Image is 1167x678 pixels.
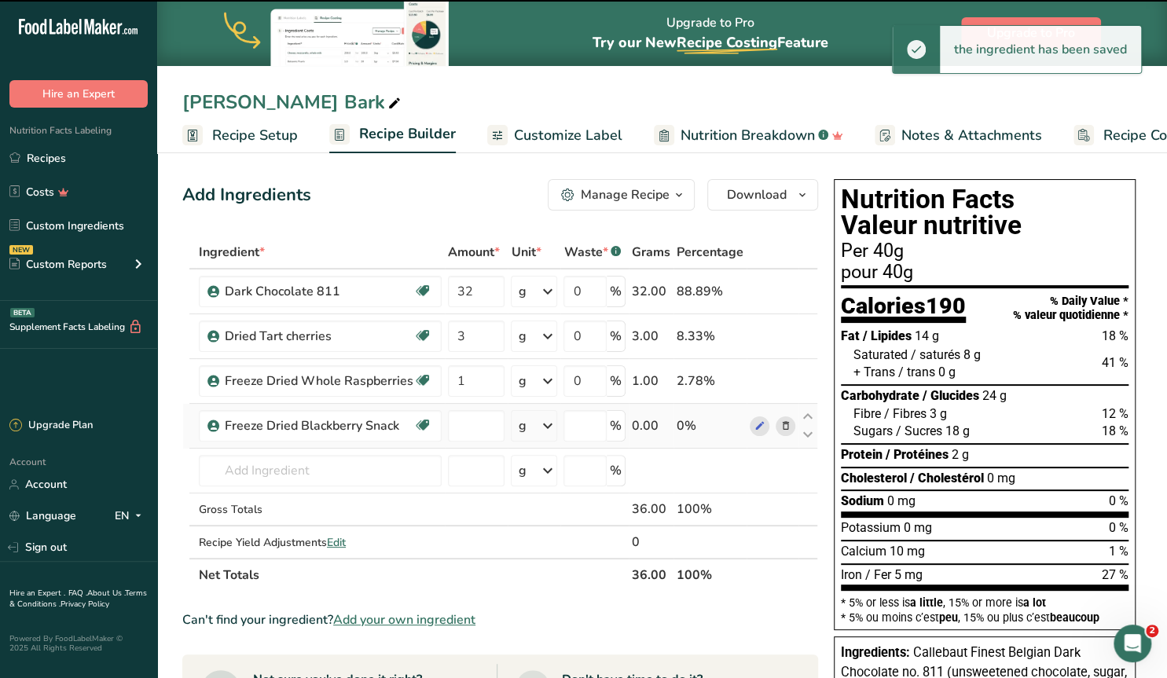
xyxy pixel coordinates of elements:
span: Ingredients: [841,645,910,660]
span: / trans [898,365,935,379]
span: 1 % [1109,544,1128,559]
div: Can't find your ingredient? [182,610,818,629]
span: Potassium [841,520,901,535]
span: 0 mg [987,471,1015,486]
th: 100% [673,558,747,591]
div: * 5% ou moins c’est , 15% ou plus c’est [841,612,1128,623]
button: Download [707,179,818,211]
div: g [518,282,526,301]
span: 14 g [915,328,939,343]
div: NEW [9,245,33,255]
span: peu [939,611,958,624]
span: Recipe Costing [677,33,777,52]
span: / Fibres [884,406,927,421]
input: Add Ingredient [199,455,442,486]
span: Recipe Setup [212,125,298,146]
a: Customize Label [487,118,622,153]
span: Cholesterol [841,471,907,486]
div: Waste [563,243,621,262]
div: Powered By FoodLabelMaker © 2025 All Rights Reserved [9,634,148,653]
a: About Us . [87,588,125,599]
iframe: Intercom live chat [1114,625,1151,662]
div: Freeze Dried Whole Raspberries [225,372,413,390]
div: 2.78% [677,372,743,390]
div: 0% [677,416,743,435]
div: Dried Tart cherries [225,327,413,346]
div: Freeze Dried Blackberry Snack [225,416,413,435]
div: g [518,461,526,480]
span: Calcium [841,544,886,559]
div: g [518,327,526,346]
div: [PERSON_NAME] Bark [182,88,404,116]
div: 3.00 [632,327,670,346]
div: Custom Reports [9,256,107,273]
span: a little [910,596,943,609]
a: Recipe Setup [182,118,298,153]
a: FAQ . [68,588,87,599]
button: Manage Recipe [548,179,695,211]
th: Net Totals [196,558,629,591]
span: Ingredient [199,243,265,262]
div: Per 40g [841,242,1128,261]
span: / Protéines [886,447,949,462]
div: % Daily Value * % valeur quotidienne * [1013,295,1128,322]
div: 36.00 [632,500,670,519]
div: Dark Chocolate 811 [225,282,413,301]
div: 8.33% [677,327,743,346]
span: Unit [511,243,541,262]
span: Amount [448,243,500,262]
span: Percentage [677,243,743,262]
a: Recipe Builder [329,116,456,154]
a: Nutrition Breakdown [654,118,843,153]
span: / Sucres [896,423,942,438]
a: Language [9,502,76,530]
span: / Fer [865,567,891,582]
span: 0 g [938,365,956,379]
div: Upgrade Plan [9,418,93,434]
span: Sugars [853,423,893,438]
span: a lot [1023,596,1046,609]
span: 27 % [1102,567,1128,582]
th: 36.00 [629,558,673,591]
div: 100% [677,500,743,519]
span: Protein [841,447,883,462]
span: 18 g [945,423,970,438]
button: Hire an Expert [9,80,148,108]
div: 1.00 [632,372,670,390]
span: 0 % [1109,493,1128,508]
span: Edit [327,535,346,550]
span: Sodium [841,493,884,508]
a: Privacy Policy [61,599,109,610]
span: 3 g [930,406,947,421]
span: Fat [841,328,860,343]
div: the ingredient has been saved [940,26,1141,73]
span: 41 % [1102,355,1128,370]
span: Upgrade to Pro [987,24,1075,42]
span: 10 mg [890,544,925,559]
button: Upgrade to Pro [961,17,1101,49]
div: pour 40g [841,263,1128,282]
span: 2 g [952,447,969,462]
span: / Glucides [923,388,979,403]
span: 0 mg [904,520,932,535]
div: BETA [10,308,35,317]
span: beaucoup [1050,611,1099,624]
div: Manage Recipe [581,185,670,204]
span: Grams [632,243,670,262]
span: 5 mg [894,567,923,582]
div: 88.89% [677,282,743,301]
span: 18 % [1102,423,1128,438]
span: 12 % [1102,406,1128,421]
span: Notes & Attachments [901,125,1042,146]
div: 0.00 [632,416,670,435]
section: * 5% or less is , 15% or more is [841,591,1128,623]
div: 0 [632,533,670,552]
a: Terms & Conditions . [9,588,147,610]
h1: Nutrition Facts Valeur nutritive [841,186,1128,239]
span: Iron [841,567,862,582]
span: Saturated [853,347,908,362]
span: Download [727,185,787,204]
span: / Cholestérol [910,471,984,486]
div: Calories [841,295,966,324]
a: Notes & Attachments [875,118,1042,153]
